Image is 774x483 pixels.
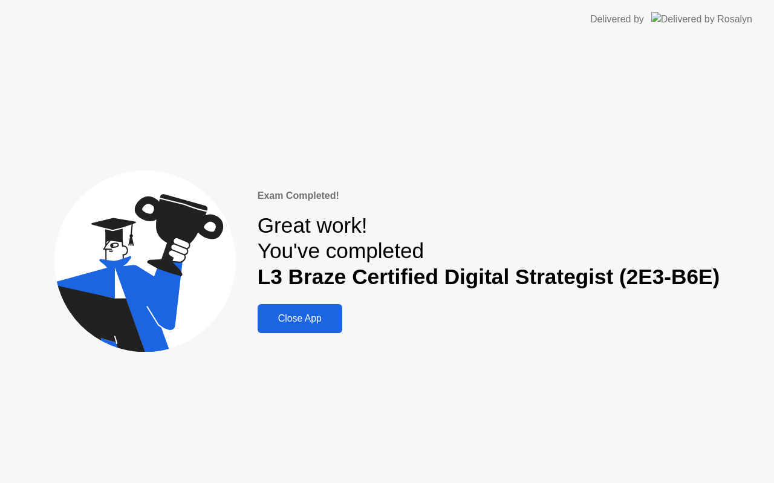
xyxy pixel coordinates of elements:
[258,189,720,203] div: Exam Completed!
[258,304,342,333] button: Close App
[258,265,720,288] b: L3 Braze Certified Digital Strategist (2E3-B6E)
[651,12,752,26] img: Delivered by Rosalyn
[590,12,644,27] div: Delivered by
[258,213,720,290] div: Great work! You've completed
[261,313,339,324] div: Close App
